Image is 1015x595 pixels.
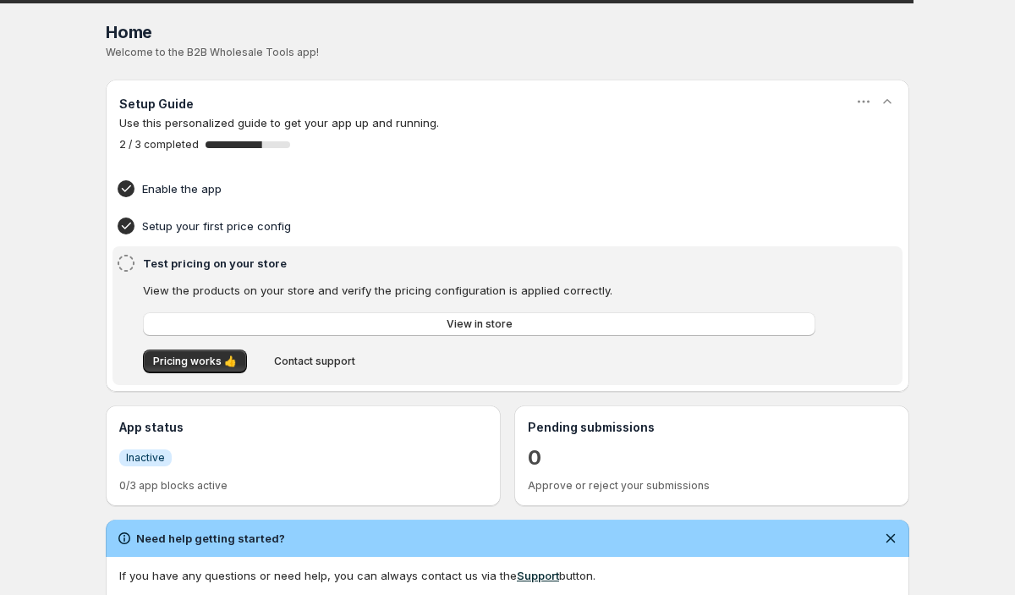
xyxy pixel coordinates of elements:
[264,350,365,373] button: Contact support
[119,479,487,493] p: 0/3 app blocks active
[136,530,285,547] h2: Need help getting started?
[143,255,820,272] h4: Test pricing on your store
[528,444,541,471] a: 0
[126,451,165,465] span: Inactive
[274,355,355,368] span: Contact support
[119,114,896,131] p: Use this personalized guide to get your app up and running.
[143,350,247,373] button: Pricing works 👍
[447,317,513,331] span: View in store
[119,449,172,466] a: InfoInactive
[119,419,487,436] h3: App status
[517,569,559,582] a: Support
[528,419,896,436] h3: Pending submissions
[106,46,909,59] p: Welcome to the B2B Wholesale Tools app!
[142,218,820,234] h4: Setup your first price config
[119,567,896,584] div: If you have any questions or need help, you can always contact us via the button.
[119,96,194,113] h3: Setup Guide
[879,526,903,550] button: Dismiss notification
[153,355,237,368] span: Pricing works 👍
[106,22,152,42] span: Home
[143,282,815,299] p: View the products on your store and verify the pricing configuration is applied correctly.
[143,312,815,336] a: View in store
[119,138,199,152] span: 2 / 3 completed
[528,479,896,493] p: Approve or reject your submissions
[142,180,820,197] h4: Enable the app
